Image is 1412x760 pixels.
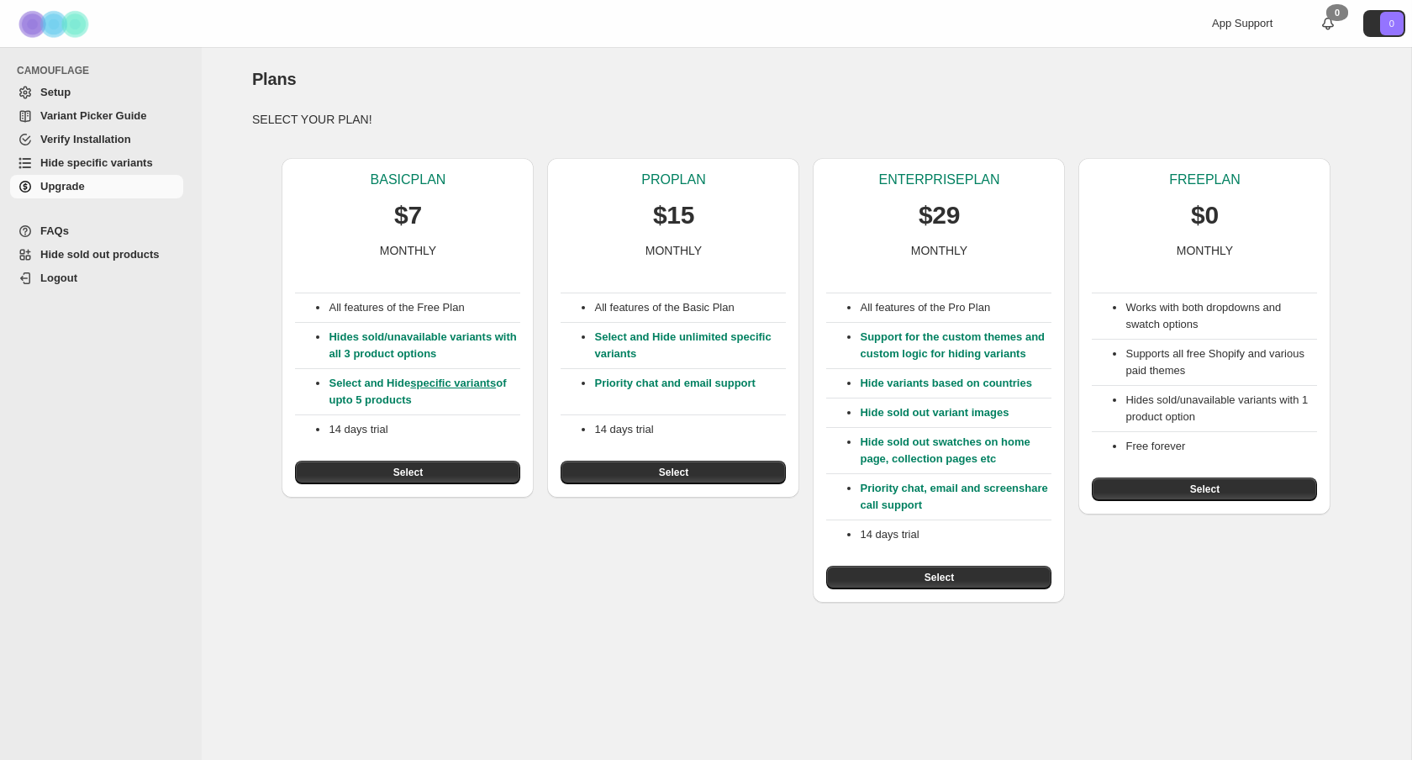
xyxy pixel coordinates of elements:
span: Hide specific variants [40,156,153,169]
p: MONTHLY [380,242,436,259]
span: FAQs [40,224,69,237]
p: 14 days trial [860,526,1051,543]
p: SELECT YOUR PLAN! [252,111,1361,128]
a: Setup [10,81,183,104]
p: Select and Hide of upto 5 products [329,375,520,409]
span: Avatar with initials 0 [1380,12,1404,35]
p: Hide sold out variant images [860,404,1051,421]
span: Setup [40,86,71,98]
span: Hide sold out products [40,248,160,261]
div: 0 [1326,4,1348,21]
button: Select [826,566,1051,589]
span: Select [659,466,688,479]
p: Hide variants based on countries [860,375,1051,392]
span: Select [393,466,423,479]
span: Verify Installation [40,133,131,145]
button: Select [561,461,786,484]
span: Logout [40,272,77,284]
a: 0 [1320,15,1336,32]
span: Variant Picker Guide [40,109,146,122]
p: Priority chat and email support [594,375,786,409]
span: Upgrade [40,180,85,193]
a: Logout [10,267,183,290]
a: FAQs [10,219,183,243]
p: ENTERPRISE PLAN [878,172,999,188]
p: Priority chat, email and screenshare call support [860,480,1051,514]
p: MONTHLY [911,242,967,259]
p: Hide sold out swatches on home page, collection pages etc [860,434,1051,467]
p: $7 [394,198,422,232]
button: Avatar with initials 0 [1363,10,1405,37]
span: Select [1190,483,1220,496]
p: Support for the custom themes and custom logic for hiding variants [860,329,1051,362]
p: Hides sold/unavailable variants with all 3 product options [329,329,520,362]
li: Supports all free Shopify and various paid themes [1125,346,1317,379]
p: BASIC PLAN [371,172,446,188]
text: 0 [1389,18,1394,29]
span: CAMOUFLAGE [17,64,190,77]
p: MONTHLY [645,242,702,259]
a: Hide specific variants [10,151,183,175]
p: All features of the Pro Plan [860,299,1051,316]
li: Free forever [1125,438,1317,455]
p: All features of the Free Plan [329,299,520,316]
button: Select [295,461,520,484]
button: Select [1092,478,1317,501]
p: $0 [1191,198,1219,232]
p: 14 days trial [594,421,786,438]
a: specific variants [410,377,496,389]
p: MONTHLY [1177,242,1233,259]
li: Hides sold/unavailable variants with 1 product option [1125,392,1317,425]
a: Variant Picker Guide [10,104,183,128]
p: Select and Hide unlimited specific variants [594,329,786,362]
li: Works with both dropdowns and swatch options [1125,299,1317,333]
p: $15 [653,198,694,232]
span: Select [925,571,954,584]
p: 14 days trial [329,421,520,438]
p: FREE PLAN [1169,172,1240,188]
p: All features of the Basic Plan [594,299,786,316]
p: PRO PLAN [641,172,705,188]
span: Plans [252,70,296,88]
img: Camouflage [13,1,97,47]
a: Hide sold out products [10,243,183,267]
p: $29 [919,198,960,232]
span: App Support [1212,17,1272,29]
a: Verify Installation [10,128,183,151]
a: Upgrade [10,175,183,198]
